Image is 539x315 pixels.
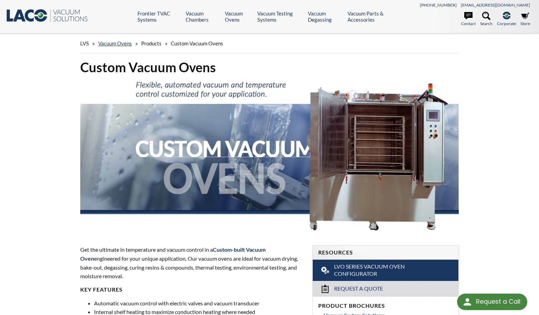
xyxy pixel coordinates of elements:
div: Request a Call [457,294,527,310]
img: Custom Vacuum Ovens header [80,81,459,232]
h4: Resources [318,249,453,256]
a: [EMAIL_ADDRESS][DOMAIN_NAME] [461,2,530,8]
a: Vacuum Testing Systems [257,10,302,23]
div: Request a Call [476,294,520,309]
a: Vacuum Parts & Accessories [348,10,400,23]
span: Custom Vacuum Ovens [171,40,223,46]
span: Request a Quote [334,285,383,292]
a: Request a Quote [313,281,458,296]
span: Corporate [497,20,516,27]
div: » » » [80,34,459,53]
h1: Custom Vacuum Ovens [80,59,459,76]
a: LVO Series Vacuum Oven Configurator [313,260,458,281]
li: Automatic vacuum control with electric valves and vacuum transducer [94,299,304,308]
a: Vacuum Degassing [308,10,343,23]
a: Vacuum Chambers [186,10,220,23]
a: Vacuum Ovens [225,10,252,23]
h4: Product Brochures [318,302,453,309]
a: [PHONE_NUMBER] [420,2,457,8]
a: Contact [461,12,476,27]
a: Search [480,12,493,27]
span: LVO Series Vacuum Oven Configurator [334,263,437,278]
p: Get the ultimate in temperature and vacuum control in a engineered for your unique application. O... [80,245,304,280]
h4: KEY FEATURES [80,286,304,293]
a: Store [520,12,530,27]
span: Products [141,40,162,46]
span: LVS [80,40,89,46]
img: round button [462,296,473,307]
a: Frontier TVAC Systems [137,10,180,23]
a: Vacuum Ovens [98,40,132,46]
